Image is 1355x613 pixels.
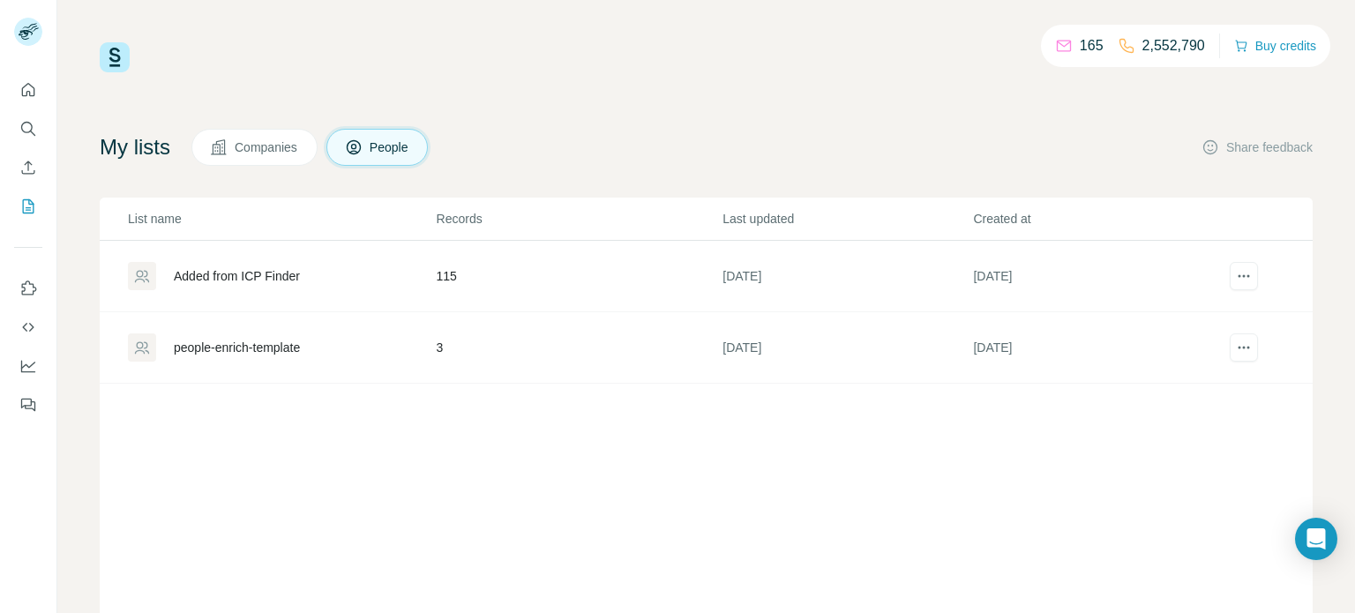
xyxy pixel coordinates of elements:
[14,389,42,421] button: Feedback
[235,138,299,156] span: Companies
[14,74,42,106] button: Quick start
[128,210,435,228] p: List name
[14,350,42,382] button: Dashboard
[436,312,722,384] td: 3
[1230,333,1258,362] button: actions
[1080,35,1104,56] p: 165
[722,241,972,312] td: [DATE]
[1230,262,1258,290] button: actions
[437,210,722,228] p: Records
[1142,35,1205,56] p: 2,552,790
[972,241,1223,312] td: [DATE]
[174,267,300,285] div: Added from ICP Finder
[972,312,1223,384] td: [DATE]
[100,42,130,72] img: Surfe Logo
[14,152,42,183] button: Enrich CSV
[722,210,971,228] p: Last updated
[722,312,972,384] td: [DATE]
[1295,518,1337,560] div: Open Intercom Messenger
[14,113,42,145] button: Search
[100,133,170,161] h4: My lists
[14,311,42,343] button: Use Surfe API
[436,241,722,312] td: 115
[973,210,1222,228] p: Created at
[1202,138,1313,156] button: Share feedback
[1234,34,1316,58] button: Buy credits
[14,191,42,222] button: My lists
[14,273,42,304] button: Use Surfe on LinkedIn
[370,138,410,156] span: People
[174,339,300,356] div: people-enrich-template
